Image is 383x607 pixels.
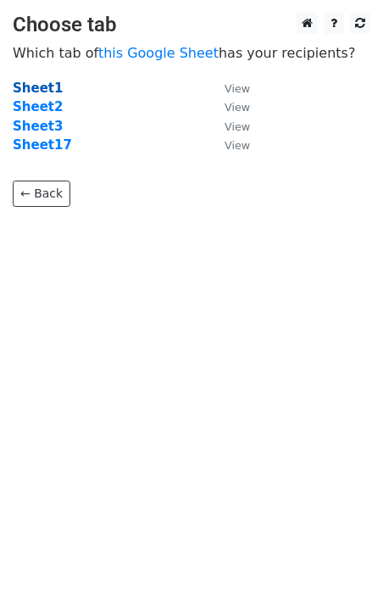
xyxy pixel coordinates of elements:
[13,13,370,37] h3: Choose tab
[225,120,250,133] small: View
[13,44,370,62] p: Which tab of has your recipients?
[208,137,250,153] a: View
[208,119,250,134] a: View
[225,139,250,152] small: View
[208,81,250,96] a: View
[13,119,63,134] a: Sheet3
[98,45,219,61] a: this Google Sheet
[13,99,63,114] a: Sheet2
[208,99,250,114] a: View
[225,101,250,114] small: View
[13,137,72,153] a: Sheet17
[225,82,250,95] small: View
[13,181,70,207] a: ← Back
[298,526,383,607] iframe: Chat Widget
[13,81,63,96] a: Sheet1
